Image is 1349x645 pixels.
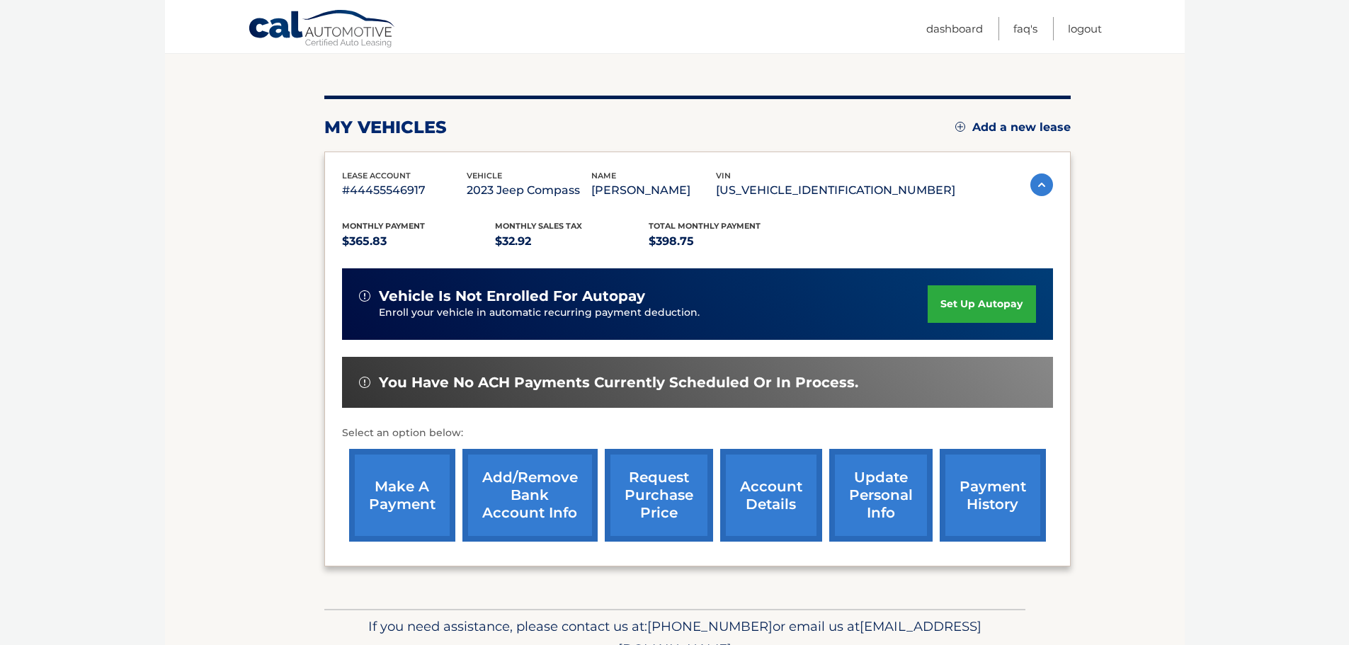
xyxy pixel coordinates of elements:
[1068,17,1102,40] a: Logout
[342,232,496,251] p: $365.83
[359,290,370,302] img: alert-white.svg
[342,171,411,181] span: lease account
[467,171,502,181] span: vehicle
[926,17,983,40] a: Dashboard
[716,171,731,181] span: vin
[379,305,928,321] p: Enroll your vehicle in automatic recurring payment deduction.
[591,171,616,181] span: name
[342,181,467,200] p: #44455546917
[649,232,802,251] p: $398.75
[359,377,370,388] img: alert-white.svg
[1030,173,1053,196] img: accordion-active.svg
[649,221,761,231] span: Total Monthly Payment
[955,122,965,132] img: add.svg
[379,374,858,392] span: You have no ACH payments currently scheduled or in process.
[605,449,713,542] a: request purchase price
[342,221,425,231] span: Monthly Payment
[1013,17,1037,40] a: FAQ's
[955,120,1071,135] a: Add a new lease
[324,117,447,138] h2: my vehicles
[342,425,1053,442] p: Select an option below:
[716,181,955,200] p: [US_VEHICLE_IDENTIFICATION_NUMBER]
[248,9,397,50] a: Cal Automotive
[495,232,649,251] p: $32.92
[462,449,598,542] a: Add/Remove bank account info
[349,449,455,542] a: make a payment
[829,449,933,542] a: update personal info
[379,287,645,305] span: vehicle is not enrolled for autopay
[720,449,822,542] a: account details
[647,618,773,634] span: [PHONE_NUMBER]
[940,449,1046,542] a: payment history
[467,181,591,200] p: 2023 Jeep Compass
[928,285,1035,323] a: set up autopay
[495,221,582,231] span: Monthly sales Tax
[591,181,716,200] p: [PERSON_NAME]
